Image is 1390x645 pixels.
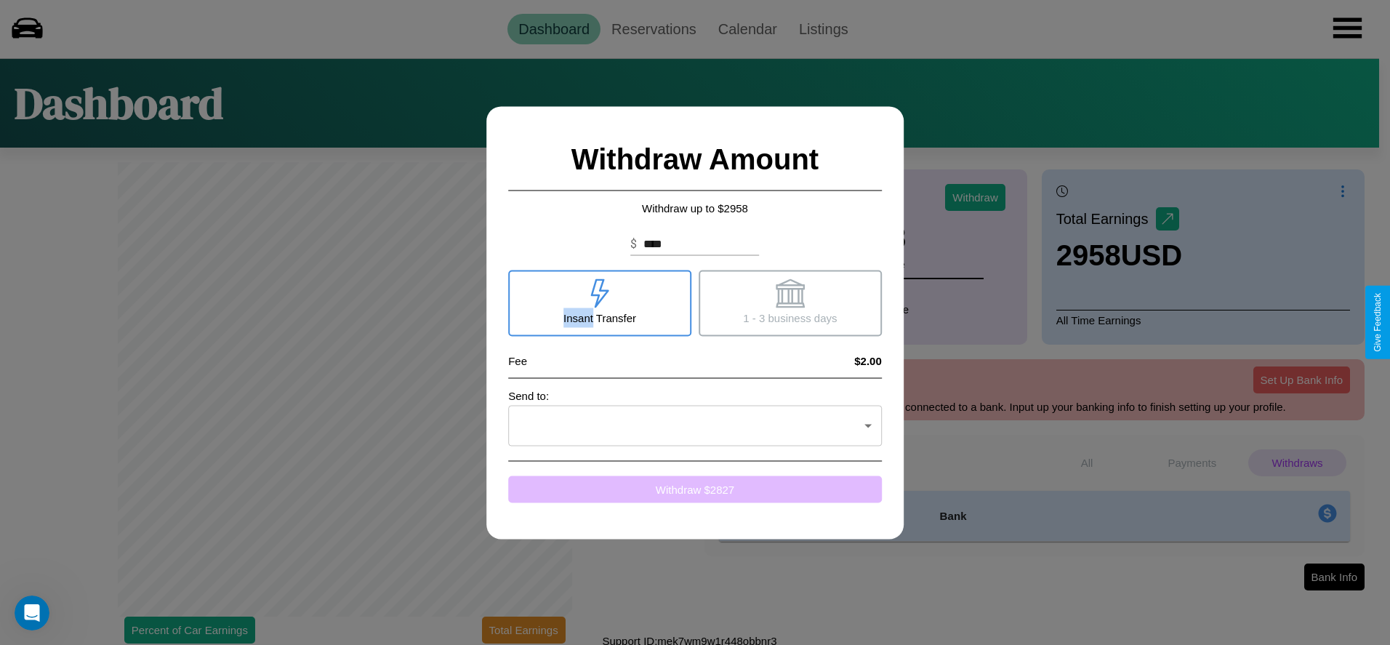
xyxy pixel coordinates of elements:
p: Insant Transfer [563,308,636,327]
iframe: Intercom live chat [15,596,49,630]
p: Send to: [508,385,882,405]
p: Withdraw up to $ 2958 [508,198,882,217]
button: Withdraw $2827 [508,476,882,502]
p: 1 - 3 business days [743,308,837,327]
h2: Withdraw Amount [508,128,882,191]
p: $ [630,235,637,252]
p: Fee [508,350,527,370]
div: Give Feedback [1373,293,1383,352]
h4: $2.00 [854,354,882,366]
